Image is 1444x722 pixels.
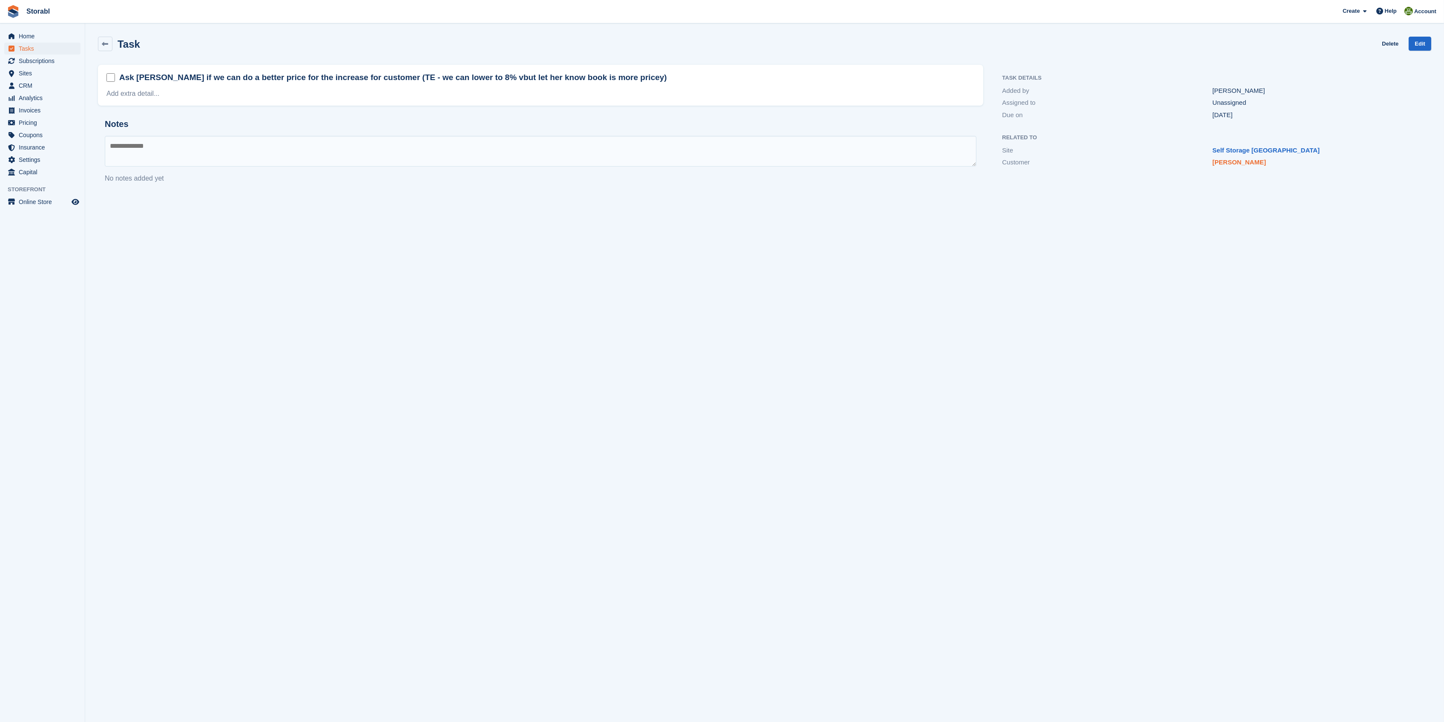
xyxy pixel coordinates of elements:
[19,141,70,153] span: Insurance
[105,175,164,182] span: No notes added yet
[1212,147,1320,154] a: Self Storage [GEOGRAPHIC_DATA]
[23,4,53,18] a: Storabl
[1343,7,1360,15] span: Create
[4,141,80,153] a: menu
[4,92,80,104] a: menu
[1002,75,1423,81] h2: Task Details
[105,119,976,129] h2: Notes
[1212,98,1423,108] div: Unassigned
[119,72,667,83] h2: Ask [PERSON_NAME] if we can do a better price for the increase for customer (TE - we can lower to...
[4,55,80,67] a: menu
[1414,7,1436,16] span: Account
[118,38,140,50] h2: Task
[4,30,80,42] a: menu
[19,166,70,178] span: Capital
[1382,37,1398,51] a: Delete
[4,166,80,178] a: menu
[1212,86,1423,96] div: [PERSON_NAME]
[8,185,85,194] span: Storefront
[1385,7,1397,15] span: Help
[19,43,70,55] span: Tasks
[19,117,70,129] span: Pricing
[1002,146,1212,155] div: Site
[106,90,160,97] a: Add extra detail...
[4,154,80,166] a: menu
[1002,135,1423,141] h2: Related to
[7,5,20,18] img: stora-icon-8386f47178a22dfd0bd8f6a31ec36ba5ce8667c1dd55bd0f319d3a0aa187defe.svg
[4,43,80,55] a: menu
[1002,86,1212,96] div: Added by
[19,30,70,42] span: Home
[19,92,70,104] span: Analytics
[4,80,80,92] a: menu
[4,129,80,141] a: menu
[19,80,70,92] span: CRM
[1409,37,1431,51] a: Edit
[1002,98,1212,108] div: Assigned to
[19,104,70,116] span: Invoices
[1002,110,1212,120] div: Due on
[19,67,70,79] span: Sites
[1212,110,1423,120] div: [DATE]
[1002,158,1212,167] div: Customer
[19,55,70,67] span: Subscriptions
[1212,158,1266,166] a: [PERSON_NAME]
[4,117,80,129] a: menu
[19,129,70,141] span: Coupons
[19,154,70,166] span: Settings
[19,196,70,208] span: Online Store
[4,67,80,79] a: menu
[70,197,80,207] a: Preview store
[4,104,80,116] a: menu
[4,196,80,208] a: menu
[1404,7,1413,15] img: Shurrelle Harrington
